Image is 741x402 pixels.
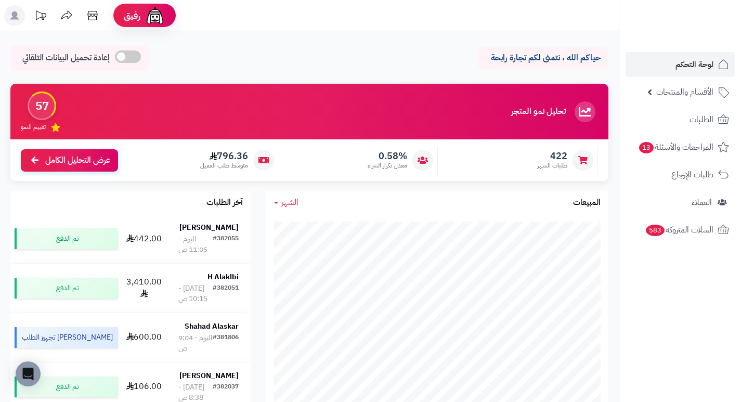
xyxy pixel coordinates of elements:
[206,198,243,208] h3: آخر الطلبات
[45,154,110,166] span: عرض التحليل الكامل
[274,197,298,209] a: الشهر
[690,112,713,127] span: الطلبات
[486,52,601,64] p: حياكم الله ، نتمنى لكم تجارة رابحة
[21,149,118,172] a: عرض التحليل الكامل
[626,162,735,187] a: طلبات الإرجاع
[692,195,712,210] span: العملاء
[645,223,713,237] span: السلات المتروكة
[626,52,735,77] a: لوحة التحكم
[213,333,239,354] div: #381806
[122,214,166,263] td: 442.00
[124,9,140,22] span: رفيق
[639,142,654,153] span: 13
[200,150,248,162] span: 796.36
[213,234,239,255] div: #382055
[675,57,713,72] span: لوحة التحكم
[185,321,239,332] strong: Shahad Alaskar
[15,377,118,397] div: تم الدفع
[626,190,735,215] a: العملاء
[178,234,213,255] div: اليوم - 11:05 ص
[638,140,713,154] span: المراجعات والأسئلة
[179,222,239,233] strong: [PERSON_NAME]
[537,150,567,162] span: 422
[207,271,239,282] strong: H Alaklbi
[122,313,166,362] td: 600.00
[626,107,735,132] a: الطلبات
[16,361,41,386] div: Open Intercom Messenger
[511,107,566,116] h3: تحليل نمو المتجر
[21,123,46,132] span: تقييم النمو
[368,161,407,170] span: معدل تكرار الشراء
[145,5,165,26] img: ai-face.png
[22,52,110,64] span: إعادة تحميل البيانات التلقائي
[626,217,735,242] a: السلات المتروكة583
[626,135,735,160] a: المراجعات والأسئلة13
[15,228,118,249] div: تم الدفع
[537,161,567,170] span: طلبات الشهر
[573,198,601,208] h3: المبيعات
[200,161,248,170] span: متوسط طلب العميل
[670,29,731,51] img: logo-2.png
[671,167,713,182] span: طلبات الإرجاع
[15,278,118,299] div: تم الدفع
[646,225,665,236] span: 583
[178,333,213,354] div: اليوم - 9:04 ص
[178,283,213,304] div: [DATE] - 10:15 ص
[213,283,239,304] div: #382051
[122,264,166,313] td: 3,410.00
[15,327,118,348] div: [PERSON_NAME] تجهيز الطلب
[368,150,407,162] span: 0.58%
[281,196,298,209] span: الشهر
[179,370,239,381] strong: [PERSON_NAME]
[28,5,54,29] a: تحديثات المنصة
[656,85,713,99] span: الأقسام والمنتجات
